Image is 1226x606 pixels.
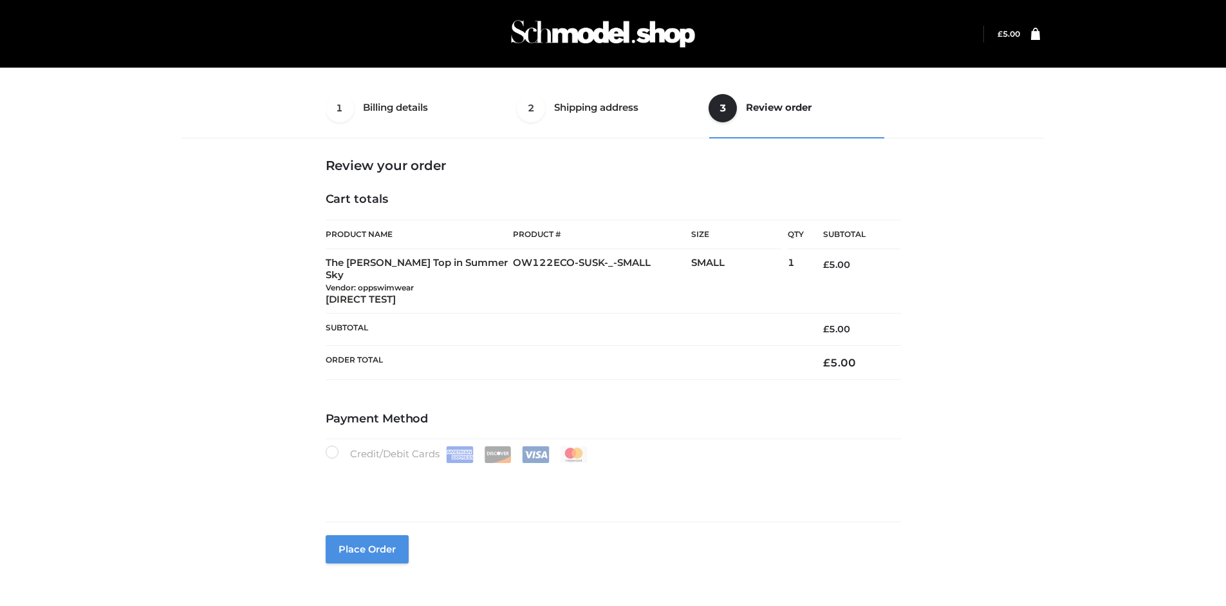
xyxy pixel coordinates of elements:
td: SMALL [691,249,788,314]
td: 1 [788,249,804,314]
h4: Cart totals [326,193,901,207]
bdi: 5.00 [998,29,1020,39]
th: Order Total [326,345,804,379]
h4: Payment Method [326,412,901,426]
th: Size [691,220,781,249]
img: Visa [522,446,550,463]
td: The [PERSON_NAME] Top in Summer Sky [DIRECT TEST] [326,249,514,314]
small: Vendor: oppswimwear [326,283,414,292]
th: Subtotal [326,314,804,345]
td: OW122ECO-SUSK-_-SMALL [513,249,691,314]
span: £ [823,259,829,270]
label: Credit/Debit Cards [326,446,589,463]
h3: Review your order [326,158,901,173]
th: Product # [513,220,691,249]
a: £5.00 [998,29,1020,39]
span: £ [823,356,830,369]
span: £ [823,323,829,335]
bdi: 5.00 [823,323,850,335]
button: Place order [326,535,409,563]
img: Amex [446,446,474,463]
img: Schmodel Admin 964 [506,8,700,59]
bdi: 5.00 [823,259,850,270]
bdi: 5.00 [823,356,856,369]
img: Discover [484,446,512,463]
th: Subtotal [804,220,900,249]
span: £ [998,29,1003,39]
iframe: Secure payment input frame [323,460,898,507]
th: Qty [788,220,804,249]
img: Mastercard [560,446,588,463]
th: Product Name [326,220,514,249]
